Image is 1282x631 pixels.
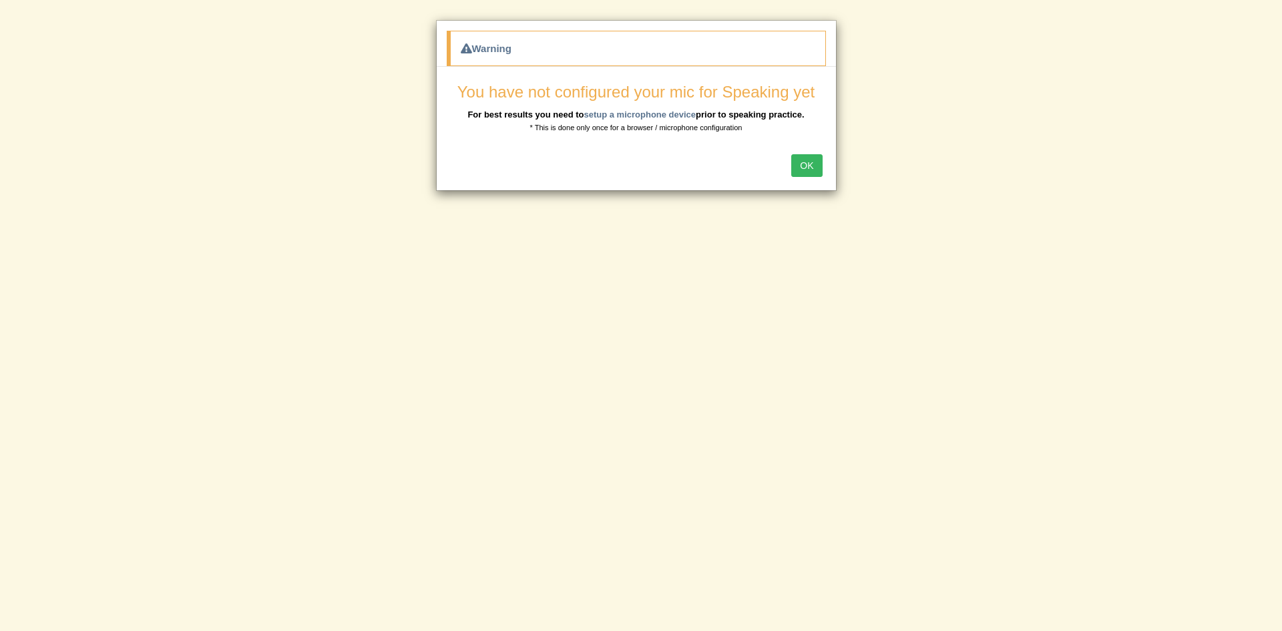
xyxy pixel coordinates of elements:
[530,124,742,132] small: * This is done only once for a browser / microphone configuration
[467,110,804,120] b: For best results you need to prior to speaking practice.
[447,31,826,66] div: Warning
[457,83,815,101] span: You have not configured your mic for Speaking yet
[791,154,822,177] button: OK
[584,110,696,120] a: setup a microphone device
